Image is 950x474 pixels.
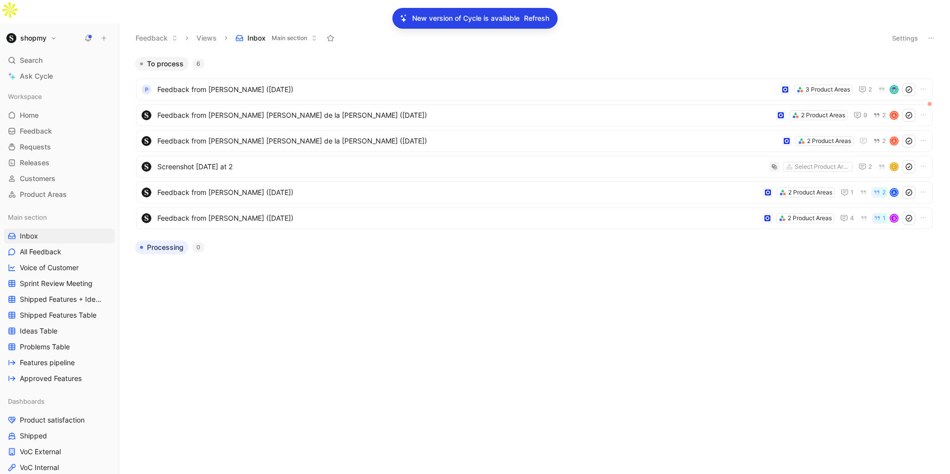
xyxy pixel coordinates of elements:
[4,276,115,291] a: Sprint Review Meeting
[20,110,39,120] span: Home
[4,229,115,243] a: Inbox
[4,428,115,443] a: Shipped
[4,394,115,409] div: Dashboards
[20,326,57,336] span: Ideas Table
[142,136,151,146] img: logo
[851,190,854,195] span: 1
[4,324,115,338] a: Ideas Table
[863,112,867,118] span: 9
[131,240,938,262] div: Processing0
[157,187,759,198] span: Feedback from [PERSON_NAME] ([DATE])
[4,308,115,323] a: Shipped Features Table
[4,187,115,202] a: Product Areas
[20,358,75,368] span: Features pipeline
[891,163,898,170] div: C
[4,210,115,225] div: Main section
[891,189,898,196] div: A
[868,164,872,170] span: 2
[4,140,115,154] a: Requests
[4,171,115,186] a: Customers
[20,247,61,257] span: All Feedback
[142,162,151,172] img: logo
[807,136,851,146] div: 2 Product Areas
[882,138,886,144] span: 2
[4,69,115,84] a: Ask Cycle
[131,31,182,46] button: Feedback
[20,34,47,43] h1: shopmy
[838,212,856,224] button: 4
[850,215,854,221] span: 4
[20,310,96,320] span: Shipped Features Table
[4,413,115,427] a: Product satisfaction
[888,31,922,45] button: Settings
[801,110,845,120] div: 2 Product Areas
[157,84,776,95] span: Feedback from [PERSON_NAME] ([DATE])
[795,162,850,172] div: Select Product Areas
[142,110,151,120] img: logo
[868,87,872,93] span: 2
[8,92,42,101] span: Workspace
[136,130,933,152] a: logoFeedback from [PERSON_NAME] [PERSON_NAME] de la [PERSON_NAME] ([DATE])2 Product Areas2A
[4,292,115,307] a: Shipped Features + Ideas Table
[4,124,115,139] a: Feedback
[20,158,49,168] span: Releases
[157,212,759,224] span: Feedback from [PERSON_NAME] ([DATE])
[4,53,115,68] div: Search
[20,342,70,352] span: Problems Table
[247,33,266,43] span: Inbox
[4,371,115,386] a: Approved Features
[20,279,93,288] span: Sprint Review Meeting
[412,12,520,24] p: New version of Cycle is available
[4,108,115,123] a: Home
[192,59,204,69] div: 6
[136,182,933,203] a: logoFeedback from [PERSON_NAME] ([DATE])2 Product Areas12A
[882,112,886,118] span: 2
[142,213,151,223] img: logo
[883,215,886,221] span: 1
[4,260,115,275] a: Voice of Customer
[192,242,204,252] div: 0
[882,190,886,195] span: 2
[135,57,189,71] button: To process
[8,396,45,406] span: Dashboards
[891,138,898,144] div: A
[852,109,869,121] button: 9
[20,190,67,199] span: Product Areas
[157,135,778,147] span: Feedback from [PERSON_NAME] [PERSON_NAME] de la [PERSON_NAME] ([DATE])
[157,161,765,173] span: Screenshot [DATE] at 2
[20,70,53,82] span: Ask Cycle
[272,33,307,43] span: Main section
[135,240,189,254] button: Processing
[20,174,55,184] span: Customers
[4,31,59,45] button: shopmyshopmy
[231,31,322,46] button: InboxMain section
[131,57,938,233] div: To process6
[20,431,47,441] span: Shipped
[142,85,151,95] div: P
[871,136,888,146] button: 2
[192,31,221,46] button: Views
[872,213,888,224] button: 1
[871,110,888,121] button: 2
[788,188,832,197] div: 2 Product Areas
[136,207,933,229] a: logoFeedback from [PERSON_NAME] ([DATE])2 Product Areas41S
[20,463,59,473] span: VoC Internal
[136,79,933,100] a: PFeedback from [PERSON_NAME] ([DATE])3 Product Areas2avatar
[8,212,47,222] span: Main section
[4,89,115,104] div: Workspace
[20,263,79,273] span: Voice of Customer
[20,231,38,241] span: Inbox
[524,12,549,24] span: Refresh
[856,161,874,173] button: 2
[788,213,832,223] div: 2 Product Areas
[20,126,52,136] span: Feedback
[20,374,82,383] span: Approved Features
[523,12,550,25] button: Refresh
[4,339,115,354] a: Problems Table
[4,355,115,370] a: Features pipeline
[157,109,772,121] span: Feedback from [PERSON_NAME] [PERSON_NAME] de la [PERSON_NAME] ([DATE])
[136,156,933,178] a: logoScreenshot [DATE] at 2Select Product Areas2C
[142,188,151,197] img: logo
[4,210,115,386] div: Main sectionInboxAll FeedbackVoice of CustomerSprint Review MeetingShipped Features + Ideas Table...
[147,59,184,69] span: To process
